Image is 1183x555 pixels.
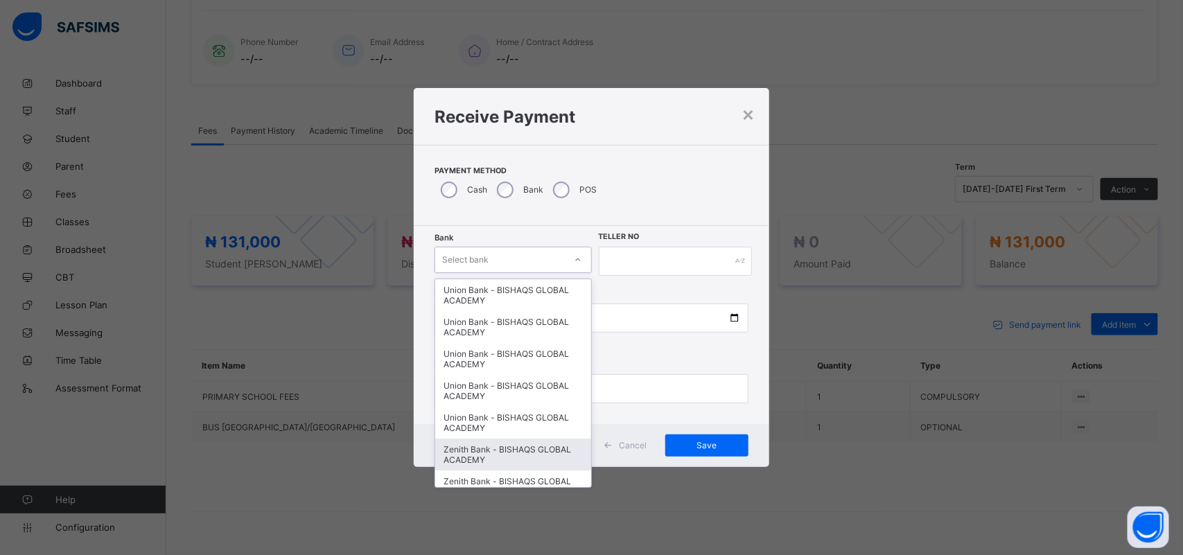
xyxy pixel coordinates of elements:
label: Cash [467,184,487,195]
div: Union Bank - BISHAQS GLOBAL ACADEMY [435,375,590,407]
span: Bank [435,233,453,243]
label: POS [579,184,597,195]
div: Union Bank - BISHAQS GLOBAL ACADEMY [435,343,590,375]
div: × [742,102,755,125]
span: Save [676,440,738,450]
div: Zenith Bank - BISHAQS GLOBAL ACADEMY [435,439,590,470]
h1: Receive Payment [435,107,748,127]
span: Cancel [620,440,647,450]
button: Open asap [1128,506,1169,548]
div: Union Bank - BISHAQS GLOBAL ACADEMY [435,407,590,439]
label: Teller No [599,232,640,241]
div: Zenith Bank - BISHAQS GLOBAL ACADEMY [435,470,590,502]
div: Union Bank - BISHAQS GLOBAL ACADEMY [435,311,590,343]
label: Bank [523,184,543,195]
div: Union Bank - BISHAQS GLOBAL ACADEMY [435,279,590,311]
div: Select bank [442,247,489,273]
span: Payment Method [435,166,748,175]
